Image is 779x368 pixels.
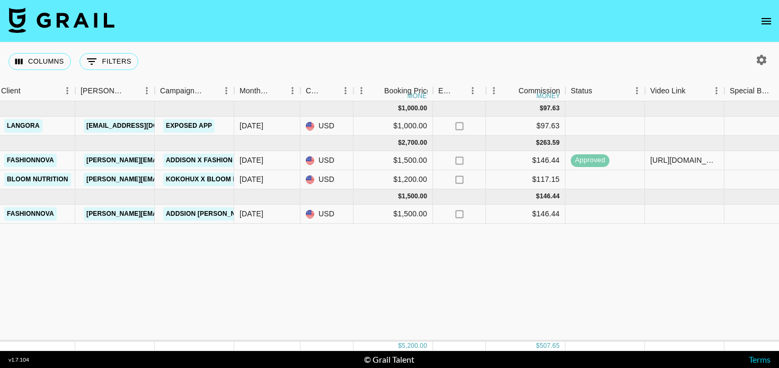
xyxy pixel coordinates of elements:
a: [PERSON_NAME][EMAIL_ADDRESS][DOMAIN_NAME] [84,207,256,221]
a: Terms [749,354,771,364]
button: Sort [203,83,218,98]
div: Currency [300,81,353,101]
button: Menu [218,83,234,99]
div: $1,000.00 [353,117,433,136]
div: $1,500.00 [353,151,433,170]
div: 263.59 [539,138,560,147]
a: Bloom Nutrition [4,173,71,186]
a: Langora [4,119,42,133]
button: Sort [124,83,139,98]
div: $ [536,138,540,147]
div: $117.15 [486,170,565,189]
button: Sort [592,83,607,98]
div: $97.63 [486,117,565,136]
div: Campaign (Type) [155,81,234,101]
div: $ [539,104,543,113]
div: Aug '25 [240,155,263,165]
div: v 1.7.104 [8,356,29,363]
button: Sort [270,83,285,98]
div: Expenses: Remove Commission? [433,81,486,101]
div: Sep '25 [240,208,263,219]
div: Booking Price [384,81,431,101]
div: $ [536,192,540,201]
a: [EMAIL_ADDRESS][DOMAIN_NAME] [84,119,202,133]
button: Sort [453,83,468,98]
div: Campaign (Type) [160,81,203,101]
div: $1,500.00 [353,205,433,224]
div: $ [398,192,402,201]
div: USD [300,205,353,224]
div: 97.63 [543,104,560,113]
a: Fashionnova [4,154,57,167]
div: Special Booking Type [730,81,773,101]
div: $ [398,341,402,351]
div: Aug '25 [240,174,263,185]
div: Currency [306,81,323,101]
a: Kokohux x Bloom Nutrition - Crisp Apple Energy [163,173,349,186]
div: 146.44 [539,192,560,201]
button: Menu [353,83,369,99]
div: USD [300,170,353,189]
div: [PERSON_NAME] [81,81,124,101]
div: 1,500.00 [402,192,427,201]
button: Menu [59,83,75,99]
div: Booker [75,81,155,101]
div: Status [571,81,592,101]
a: Addison x Fashion Nova [163,154,255,167]
div: Client [1,81,21,101]
button: Menu [139,83,155,99]
div: money [536,93,560,99]
a: Addsion [PERSON_NAME] x Fashion Nova PART 2 [163,207,336,221]
div: Video Link [645,81,724,101]
div: $ [536,341,540,351]
a: [PERSON_NAME][EMAIL_ADDRESS][DOMAIN_NAME] [84,154,256,167]
button: Menu [709,83,724,99]
button: Menu [629,83,645,99]
button: Sort [686,83,701,98]
button: Sort [369,83,384,98]
div: 507.65 [539,341,560,351]
button: open drawer [756,11,777,32]
div: 1,000.00 [402,104,427,113]
img: Grail Talent [8,7,114,33]
span: approved [571,155,609,165]
div: Expenses: Remove Commission? [438,81,453,101]
div: 5,200.00 [402,341,427,351]
div: money [408,93,431,99]
button: Show filters [79,53,138,70]
div: Month Due [240,81,270,101]
div: USD [300,117,353,136]
button: Menu [285,83,300,99]
div: Status [565,81,645,101]
div: Month Due [234,81,300,101]
div: Jul '25 [240,120,263,131]
button: Menu [486,83,502,99]
div: $146.44 [486,151,565,170]
button: Menu [338,83,353,99]
div: https://www.tiktok.com/@addisonlabriola0/video/7533707249747840270?is_from_webapp=1&sender_device... [650,155,719,165]
div: Video Link [650,81,686,101]
button: Select columns [8,53,71,70]
button: Sort [503,83,518,98]
div: 2,700.00 [402,138,427,147]
div: $ [398,138,402,147]
div: $ [398,104,402,113]
div: USD [300,151,353,170]
a: [PERSON_NAME][EMAIL_ADDRESS][DOMAIN_NAME] [84,173,256,186]
div: © Grail Talent [364,354,414,365]
a: Fashionnova [4,207,57,221]
div: $146.44 [486,205,565,224]
a: Exposed app [163,119,215,133]
div: Commission [518,81,560,101]
button: Menu [465,83,481,99]
div: $1,200.00 [353,170,433,189]
button: Sort [323,83,338,98]
button: Sort [21,83,36,98]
